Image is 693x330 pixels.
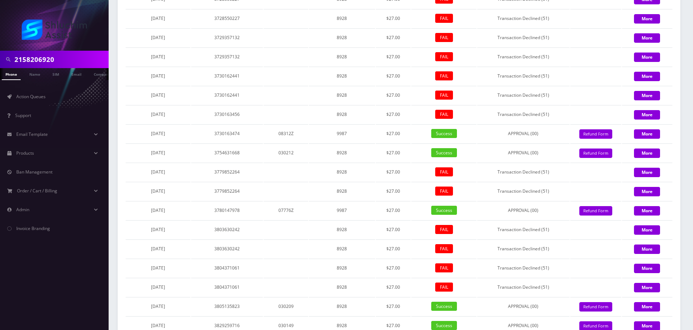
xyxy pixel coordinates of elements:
input: Search in Company [14,53,107,66]
span: Admin [16,206,29,213]
span: [DATE] [151,130,165,137]
td: 8928 [309,143,375,162]
span: Products [16,150,34,156]
button: More [634,225,660,235]
span: [DATE] [151,111,165,117]
td: $27.00 [376,163,411,181]
td: $27.00 [376,220,411,239]
td: 3729357132 [191,47,263,66]
span: FAIL [435,52,453,61]
span: Success [431,206,457,215]
td: 9987 [309,201,375,220]
td: $27.00 [376,278,411,296]
span: FAIL [435,110,453,119]
td: 3804371061 [191,259,263,277]
td: 030212 [264,143,308,162]
td: Transaction Declined (51) [477,67,570,85]
button: Refund Form [579,206,612,216]
td: APPROVAL (00) [477,297,570,316]
span: [DATE] [151,265,165,271]
td: 8928 [309,182,375,200]
span: Invoice Branding [16,225,50,231]
span: Success [431,129,457,138]
span: [DATE] [151,226,165,233]
td: 3754631668 [191,143,263,162]
td: 8928 [309,105,375,124]
td: 3780147978 [191,201,263,220]
span: Order / Cart / Billing [17,188,57,194]
button: More [634,149,660,158]
td: APPROVAL (00) [477,201,570,220]
td: $27.00 [376,86,411,104]
a: Phone [2,68,21,80]
a: Name [26,68,44,79]
td: 3804371061 [191,278,263,296]
td: 3779852264 [191,182,263,200]
a: SIM [49,68,63,79]
span: [DATE] [151,246,165,252]
td: Transaction Declined (51) [477,259,570,277]
td: $27.00 [376,143,411,162]
span: FAIL [435,225,453,234]
span: FAIL [435,187,453,196]
td: $27.00 [376,259,411,277]
td: 3803630242 [191,220,263,239]
button: More [634,33,660,43]
span: FAIL [435,71,453,80]
td: Transaction Declined (51) [477,86,570,104]
td: 8928 [309,297,375,316]
td: Transaction Declined (51) [477,182,570,200]
button: More [634,302,660,312]
td: 3730162441 [191,86,263,104]
td: Transaction Declined (51) [477,278,570,296]
td: Transaction Declined (51) [477,47,570,66]
td: 8928 [309,28,375,47]
td: 8928 [309,67,375,85]
button: More [634,129,660,139]
button: More [634,110,660,120]
td: 3730163456 [191,105,263,124]
span: Action Queues [16,93,46,100]
span: FAIL [435,263,453,272]
button: More [634,187,660,196]
button: More [634,168,660,177]
span: [DATE] [151,284,165,290]
span: [DATE] [151,54,165,60]
span: [DATE] [151,169,165,175]
button: Refund Form [579,149,612,158]
td: 8928 [309,278,375,296]
td: APPROVAL (00) [477,124,570,143]
td: $27.00 [376,28,411,47]
td: $27.00 [376,9,411,28]
button: More [634,14,660,24]
td: $27.00 [376,239,411,258]
span: [DATE] [151,92,165,98]
td: 9987 [309,124,375,143]
td: $27.00 [376,105,411,124]
td: $27.00 [376,67,411,85]
td: 8928 [309,9,375,28]
button: More [634,264,660,273]
td: 8928 [309,163,375,181]
span: [DATE] [151,303,165,309]
button: More [634,245,660,254]
td: Transaction Declined (51) [477,239,570,258]
td: 07776Z [264,201,308,220]
span: [DATE] [151,207,165,213]
button: Refund Form [579,129,612,139]
td: 8928 [309,220,375,239]
span: Success [431,302,457,311]
td: 3730163474 [191,124,263,143]
span: [DATE] [151,188,165,194]
td: 3730162441 [191,67,263,85]
td: 3779852264 [191,163,263,181]
button: More [634,91,660,100]
span: FAIL [435,244,453,253]
td: $27.00 [376,182,411,200]
span: Ban Management [16,169,52,175]
span: Success [431,321,457,330]
button: More [634,206,660,216]
button: More [634,53,660,62]
td: $27.00 [376,201,411,220]
td: APPROVAL (00) [477,143,570,162]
